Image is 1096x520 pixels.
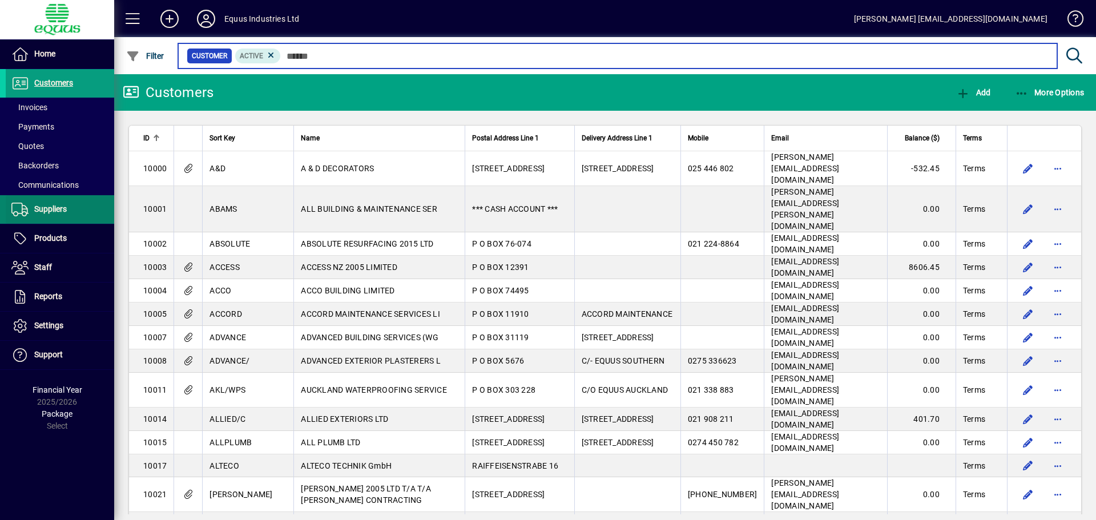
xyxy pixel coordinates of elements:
button: Edit [1019,457,1037,475]
span: Quotes [11,142,44,151]
span: More Options [1015,88,1085,97]
td: 0.00 [887,303,956,326]
span: Terms [963,460,985,471]
span: Terms [963,308,985,320]
span: Backorders [11,161,59,170]
span: ADVANCE/ [209,356,249,365]
span: ALTECO [209,461,239,470]
span: 021 224-8864 [688,239,739,248]
span: Settings [34,321,63,330]
span: [PERSON_NAME] [209,490,272,499]
span: Home [34,49,55,58]
span: Support [34,350,63,359]
td: 0.00 [887,279,956,303]
td: 8606.45 [887,256,956,279]
button: Edit [1019,159,1037,178]
div: Mobile [688,132,757,144]
span: P O BOX 5676 [472,356,524,365]
span: Add [956,88,990,97]
td: 0.00 [887,232,956,256]
div: Email [771,132,880,144]
span: ACCO [209,286,231,295]
a: Payments [6,117,114,136]
span: [STREET_ADDRESS] [582,333,654,342]
a: Suppliers [6,195,114,224]
span: Terms [963,261,985,273]
span: Terms [963,413,985,425]
button: Edit [1019,485,1037,503]
span: Suppliers [34,204,67,213]
button: More options [1049,281,1067,300]
td: 0.00 [887,186,956,232]
span: Active [240,52,263,60]
span: [PERSON_NAME][EMAIL_ADDRESS][PERSON_NAME][DOMAIN_NAME] [771,187,839,231]
span: ID [143,132,150,144]
span: [PERSON_NAME][EMAIL_ADDRESS][DOMAIN_NAME] [771,478,839,510]
td: -532.45 [887,151,956,186]
a: Staff [6,253,114,282]
span: Balance ($) [905,132,940,144]
span: 0274 450 782 [688,438,739,447]
span: [PERSON_NAME][EMAIL_ADDRESS][DOMAIN_NAME] [771,374,839,406]
span: [STREET_ADDRESS] [472,490,545,499]
td: 0.00 [887,349,956,373]
button: Edit [1019,433,1037,452]
span: ALLPLUMB [209,438,252,447]
span: 10005 [143,309,167,319]
div: Customers [123,83,213,102]
td: 0.00 [887,373,956,408]
span: Terms [963,489,985,500]
button: Edit [1019,328,1037,346]
span: Customers [34,78,73,87]
span: 10002 [143,239,167,248]
span: 10015 [143,438,167,447]
span: 10008 [143,356,167,365]
span: ALTECO TECHNIK GmbH [301,461,392,470]
span: ALL PLUMB LTD [301,438,360,447]
span: [STREET_ADDRESS] [472,164,545,173]
span: C/O EQUUS AUCKLAND [582,385,668,394]
span: ACCORD [209,309,242,319]
span: P O BOX 11910 [472,309,529,319]
span: ACCESS NZ 2005 LIMITED [301,263,397,272]
span: [EMAIL_ADDRESS][DOMAIN_NAME] [771,409,839,429]
td: 401.70 [887,408,956,431]
span: AUCKLAND WATERPROOFING SERVICE [301,385,447,394]
span: Payments [11,122,54,131]
button: More options [1049,352,1067,370]
button: More options [1049,235,1067,253]
button: Add [151,9,188,29]
span: Terms [963,332,985,343]
span: 021 908 211 [688,414,734,424]
button: More options [1049,485,1067,503]
span: Terms [963,437,985,448]
span: ADVANCED EXTERIOR PLASTERERS L [301,356,441,365]
span: Reports [34,292,62,301]
span: [PHONE_NUMBER] [688,490,757,499]
a: Backorders [6,156,114,175]
mat-chip: Activation Status: Active [235,49,281,63]
a: Support [6,341,114,369]
span: P O BOX 31119 [472,333,529,342]
span: Terms [963,203,985,215]
button: Edit [1019,410,1037,428]
button: Edit [1019,235,1037,253]
td: 0.00 [887,431,956,454]
span: Postal Address Line 1 [472,132,539,144]
span: ABSOLUTE [209,239,250,248]
span: 10017 [143,461,167,470]
span: [EMAIL_ADDRESS][DOMAIN_NAME] [771,327,839,348]
span: P O BOX 303 228 [472,385,535,394]
button: More options [1049,381,1067,399]
span: [PERSON_NAME] 2005 LTD T/A T/A [PERSON_NAME] CONTRACTING [301,484,431,505]
a: Invoices [6,98,114,117]
button: More options [1049,159,1067,178]
span: 10021 [143,490,167,499]
span: A&D [209,164,225,173]
span: [STREET_ADDRESS] [472,414,545,424]
span: 0275 336623 [688,356,737,365]
span: Invoices [11,103,47,112]
span: Mobile [688,132,708,144]
span: 10007 [143,333,167,342]
button: Profile [188,9,224,29]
